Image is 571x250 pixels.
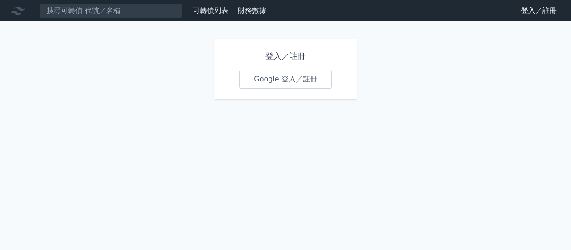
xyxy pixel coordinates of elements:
[193,6,228,15] a: 可轉債列表
[238,6,266,15] a: 財務數據
[514,4,564,18] a: 登入／註冊
[239,50,332,63] h1: 登入／註冊
[239,70,332,89] a: Google 登入／註冊
[39,3,182,18] input: 搜尋可轉債 代號／名稱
